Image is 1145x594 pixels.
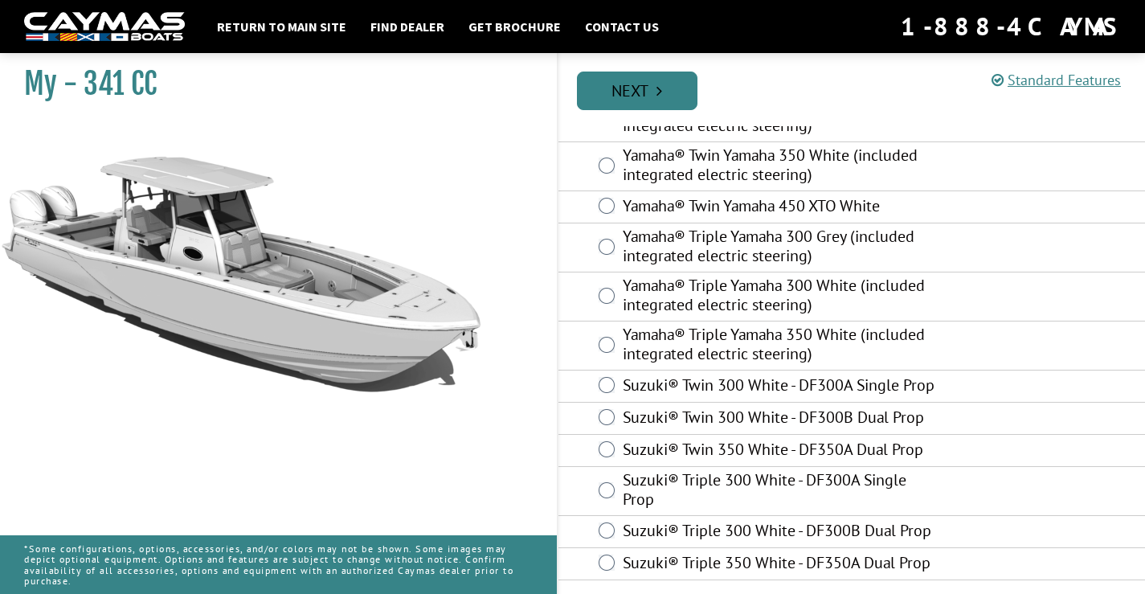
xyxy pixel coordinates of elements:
a: Return to main site [209,16,354,37]
p: *Some configurations, options, accessories, and/or colors may not be shown. Some images may depic... [24,535,533,594]
h1: My - 341 CC [24,66,517,102]
label: Suzuki® Twin 350 White - DF350A Dual Prop [623,440,936,463]
label: Suzuki® Triple 300 White - DF300B Dual Prop [623,521,936,544]
label: Suzuki® Triple 300 White - DF300A Single Prop [623,470,936,513]
a: Next [577,72,697,110]
a: Standard Features [992,71,1121,89]
a: Contact Us [577,16,667,37]
img: white-logo-c9c8dbefe5ff5ceceb0f0178aa75bf4bb51f6bca0971e226c86eb53dfe498488.png [24,12,185,42]
label: Suzuki® Twin 300 White - DF300A Single Prop [623,375,936,399]
label: Yamaha® Triple Yamaha 300 Grey (included integrated electric steering) [623,227,936,269]
label: Yamaha® Triple Yamaha 300 White (included integrated electric steering) [623,276,936,318]
label: Yamaha® Twin Yamaha 450 XTO White [623,196,936,219]
label: Suzuki® Twin 300 White - DF300B Dual Prop [623,408,936,431]
label: Yamaha® Triple Yamaha 350 White (included integrated electric steering) [623,325,936,367]
label: Suzuki® Triple 350 White - DF350A Dual Prop [623,553,936,576]
div: 1-888-4CAYMAS [901,9,1121,44]
a: Find Dealer [362,16,452,37]
label: Yamaha® Twin Yamaha 350 White (included integrated electric steering) [623,145,936,188]
a: Get Brochure [460,16,569,37]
